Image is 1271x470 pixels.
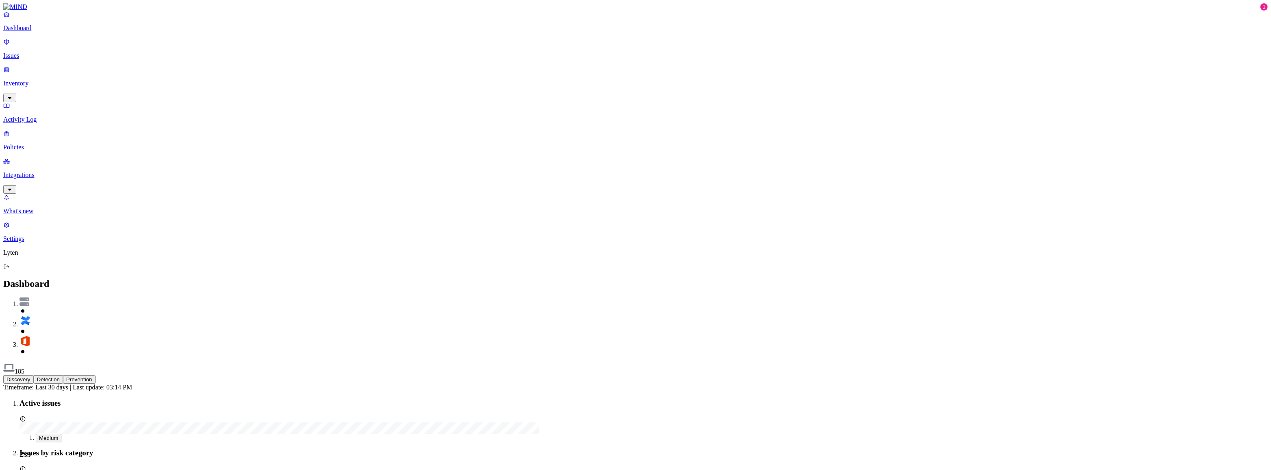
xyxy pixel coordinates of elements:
p: What's new [3,208,1268,215]
p: Lyten [3,249,1268,256]
p: Policies [3,144,1268,151]
a: Issues [3,38,1268,59]
p: Issues [3,52,1268,59]
button: Medium [36,434,61,442]
p: Settings [3,235,1268,243]
button: Detection [34,375,63,384]
h3: Active issues [20,399,1268,408]
p: Inventory [3,80,1268,87]
a: MIND [3,3,1268,11]
img: svg%3e [20,335,31,347]
div: 1 [1260,3,1268,11]
h2: Dashboard [3,278,1268,289]
span: 185 [15,368,24,375]
a: What's new [3,194,1268,215]
button: Prevention [63,375,96,384]
a: Dashboard [3,11,1268,32]
a: Activity Log [3,102,1268,123]
button: Discovery [3,375,34,384]
p: Dashboard [3,24,1268,32]
a: Policies [3,130,1268,151]
p: Activity Log [3,116,1268,123]
span: Timeframe: Last 30 days | Last update: 03:14 PM [3,384,132,391]
img: svg%3e [20,315,31,326]
a: Settings [3,221,1268,243]
h3: Issues by risk category [20,448,1268,457]
a: Integrations [3,157,1268,192]
img: MIND [3,3,27,11]
span: Medium [39,435,58,441]
a: Inventory [3,66,1268,101]
img: svg%3e [3,362,15,374]
p: Integrations [3,171,1268,179]
img: svg%3e [20,297,29,306]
